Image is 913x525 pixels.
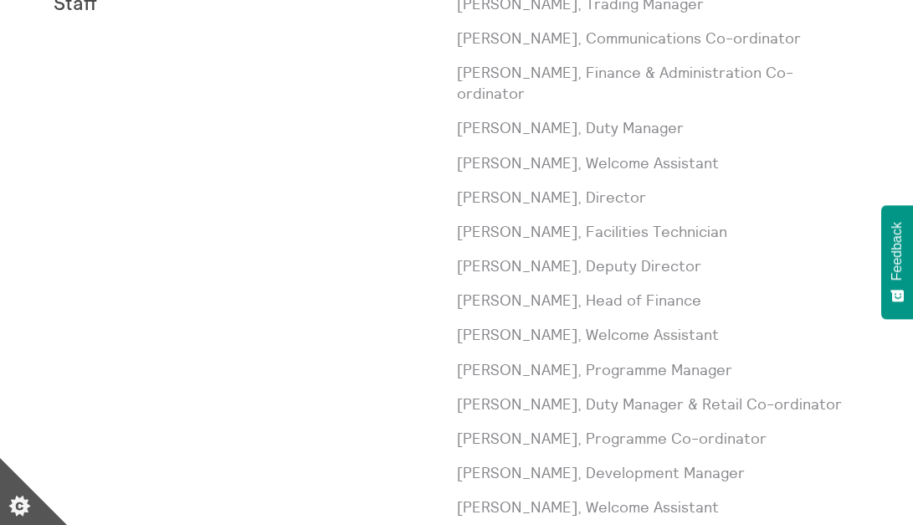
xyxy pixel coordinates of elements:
p: [PERSON_NAME], Facilities Technician [457,221,860,242]
p: [PERSON_NAME], Development Manager [457,462,860,483]
p: [PERSON_NAME], Welcome Assistant [457,497,860,517]
p: [PERSON_NAME], Programme Co-ordinator [457,428,860,449]
p: [PERSON_NAME], Programme Manager [457,359,860,380]
p: [PERSON_NAME], Head of Finance [457,290,860,311]
p: [PERSON_NAME], Deputy Director [457,255,860,276]
p: [PERSON_NAME], Duty Manager & Retail Co-ordinator [457,394,860,414]
p: [PERSON_NAME], Welcome Assistant [457,152,860,173]
p: [PERSON_NAME], Duty Manager [457,117,860,138]
button: Feedback - Show survey [881,205,913,319]
span: Feedback [890,222,905,281]
p: [PERSON_NAME], Communications Co-ordinator [457,28,860,49]
p: [PERSON_NAME], Finance & Administration Co-ordinator [457,62,860,104]
p: [PERSON_NAME], Director [457,187,860,208]
p: [PERSON_NAME], Welcome Assistant [457,324,860,345]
